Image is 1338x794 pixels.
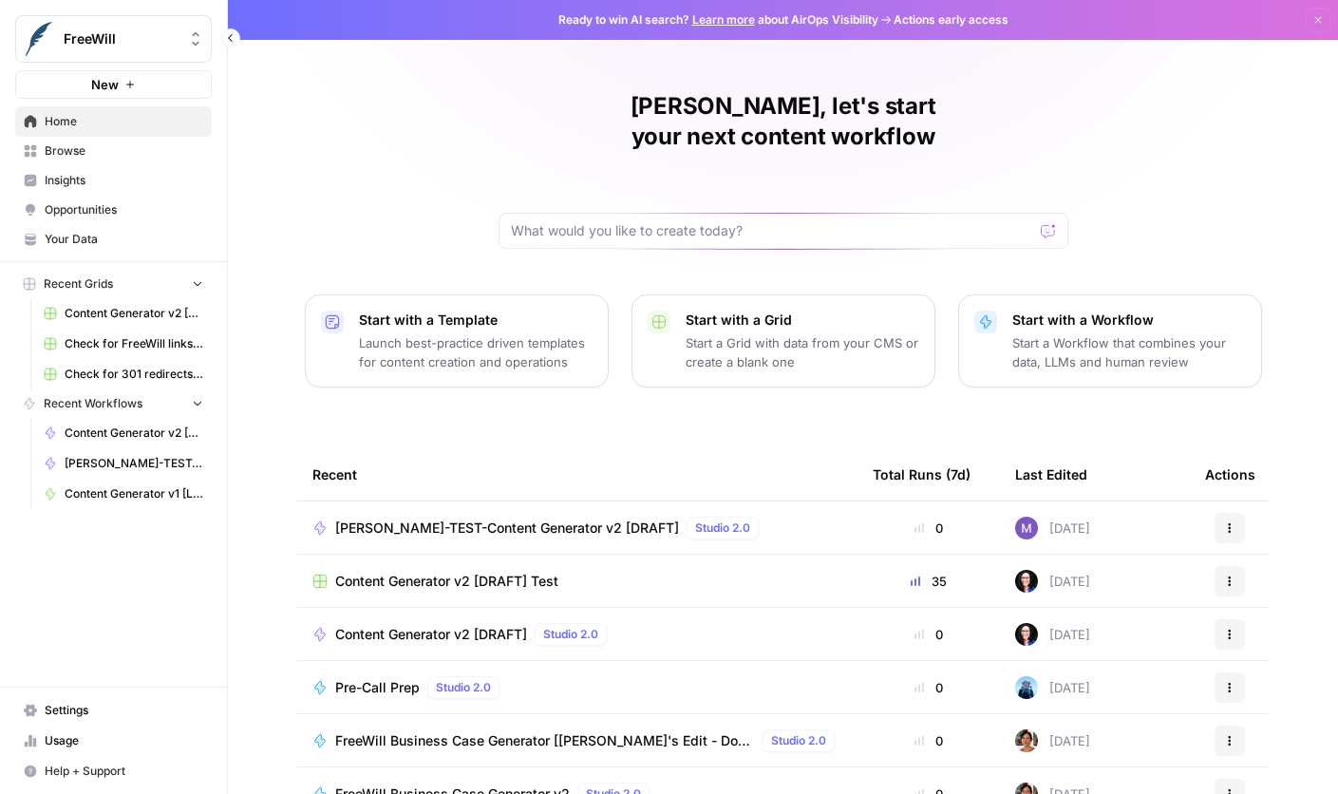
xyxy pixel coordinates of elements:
[1012,333,1246,371] p: Start a Workflow that combines your data, LLMs and human review
[335,519,679,538] span: [PERSON_NAME]-TEST-Content Generator v2 [DRAFT]
[1015,676,1038,699] img: 8b0o61f2bnlbq1xhh7yx6aw3qno9
[35,479,212,509] a: Content Generator v1 [LIVE]
[1015,570,1038,593] img: qbv1ulvrwtta9e8z8l6qv22o0bxd
[35,448,212,479] a: [PERSON_NAME]-TEST-Content Generator v2 [DRAFT]
[15,106,212,137] a: Home
[15,389,212,418] button: Recent Workflows
[35,298,212,329] a: Content Generator v2 [DRAFT] Test
[1015,448,1087,501] div: Last Edited
[335,731,755,750] span: FreeWill Business Case Generator [[PERSON_NAME]'s Edit - Do Not Use]
[15,136,212,166] a: Browse
[543,626,598,643] span: Studio 2.0
[511,221,1033,240] input: What would you like to create today?
[15,165,212,196] a: Insights
[45,702,203,719] span: Settings
[335,625,527,644] span: Content Generator v2 [DRAFT]
[873,625,985,644] div: 0
[873,448,971,501] div: Total Runs (7d)
[894,11,1008,28] span: Actions early access
[45,113,203,130] span: Home
[65,366,203,383] span: Check for 301 redirects on page Grid
[65,335,203,352] span: Check for FreeWill links on partner's external website
[22,22,56,56] img: FreeWill Logo
[305,294,609,388] button: Start with a TemplateLaunch best-practice driven templates for content creation and operations
[45,142,203,160] span: Browse
[335,572,558,591] span: Content Generator v2 [DRAFT] Test
[312,676,842,699] a: Pre-Call PrepStudio 2.0
[695,520,750,537] span: Studio 2.0
[65,305,203,322] span: Content Generator v2 [DRAFT] Test
[65,455,203,472] span: [PERSON_NAME]-TEST-Content Generator v2 [DRAFT]
[312,448,842,501] div: Recent
[35,329,212,359] a: Check for FreeWill links on partner's external website
[873,572,985,591] div: 35
[359,333,593,371] p: Launch best-practice driven templates for content creation and operations
[35,418,212,448] a: Content Generator v2 [DRAFT]
[1012,311,1246,330] p: Start with a Workflow
[45,201,203,218] span: Opportunities
[65,485,203,502] span: Content Generator v1 [LIVE]
[1015,729,1038,752] img: tqfto6xzj03xihz2u5tjniycm4e3
[65,425,203,442] span: Content Generator v2 [DRAFT]
[45,231,203,248] span: Your Data
[436,679,491,696] span: Studio 2.0
[45,732,203,749] span: Usage
[873,678,985,697] div: 0
[1015,517,1038,539] img: y1ssfepxfr4rns0l6qdortaoetj7
[1015,729,1090,752] div: [DATE]
[15,224,212,255] a: Your Data
[312,572,842,591] a: Content Generator v2 [DRAFT] Test
[1015,570,1090,593] div: [DATE]
[1015,623,1090,646] div: [DATE]
[558,11,878,28] span: Ready to win AI search? about AirOps Visibility
[1015,623,1038,646] img: qbv1ulvrwtta9e8z8l6qv22o0bxd
[873,519,985,538] div: 0
[44,395,142,412] span: Recent Workflows
[15,726,212,756] a: Usage
[15,695,212,726] a: Settings
[686,311,919,330] p: Start with a Grid
[91,75,119,94] span: New
[958,294,1262,388] button: Start with a WorkflowStart a Workflow that combines your data, LLMs and human review
[15,756,212,786] button: Help + Support
[15,270,212,298] button: Recent Grids
[359,311,593,330] p: Start with a Template
[15,195,212,225] a: Opportunities
[64,29,179,48] span: FreeWill
[45,763,203,780] span: Help + Support
[35,359,212,389] a: Check for 301 redirects on page Grid
[1015,676,1090,699] div: [DATE]
[44,275,113,293] span: Recent Grids
[1205,448,1255,501] div: Actions
[692,12,755,27] a: Learn more
[312,623,842,646] a: Content Generator v2 [DRAFT]Studio 2.0
[771,732,826,749] span: Studio 2.0
[499,91,1068,152] h1: [PERSON_NAME], let's start your next content workflow
[873,731,985,750] div: 0
[15,15,212,63] button: Workspace: FreeWill
[686,333,919,371] p: Start a Grid with data from your CMS or create a blank one
[335,678,420,697] span: Pre-Call Prep
[1015,517,1090,539] div: [DATE]
[15,70,212,99] button: New
[45,172,203,189] span: Insights
[312,729,842,752] a: FreeWill Business Case Generator [[PERSON_NAME]'s Edit - Do Not Use]Studio 2.0
[312,517,842,539] a: [PERSON_NAME]-TEST-Content Generator v2 [DRAFT]Studio 2.0
[631,294,935,388] button: Start with a GridStart a Grid with data from your CMS or create a blank one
